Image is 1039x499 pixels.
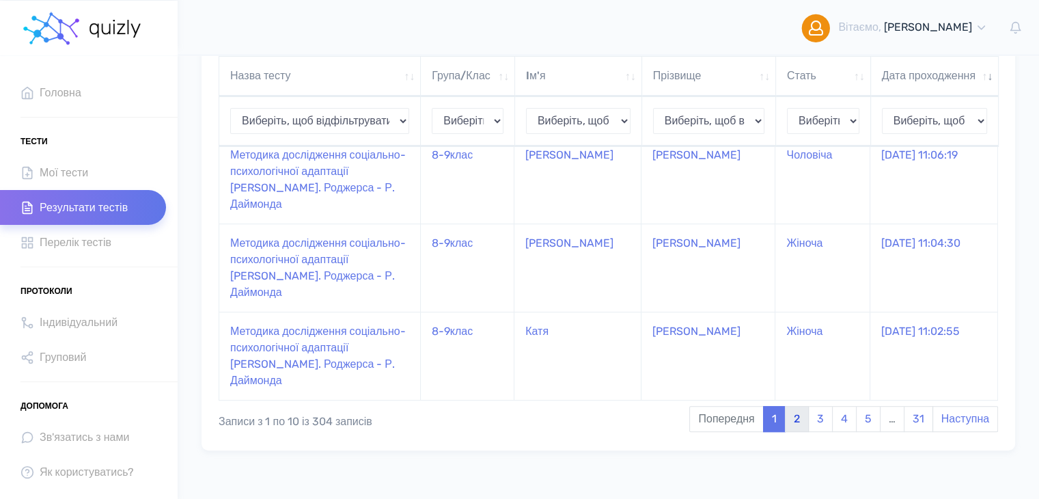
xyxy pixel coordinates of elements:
div: Записи з 1 по 10 із 304 записів [219,405,533,431]
img: homepage [20,8,82,49]
span: Зв'язатись з нами [40,428,129,446]
th: Iм'я: активувати для сортування стовпців за зростанням [515,56,642,96]
th: Дата проходження: активувати для сортування стовпців за зростанням [871,56,999,96]
span: Перелік тестів [40,233,111,252]
a: 3 [808,406,833,432]
th: Група/Клас: активувати для сортування стовпців за зростанням [421,56,515,96]
th: Стать: активувати для сортування стовпців за зростанням [776,56,871,96]
td: [DATE] 11:02:55 [870,312,997,400]
td: [PERSON_NAME] [514,224,641,312]
th: Прізвище: активувати для сортування стовпців за зростанням [642,56,776,96]
a: 4 [832,406,857,432]
a: Наступна [932,406,998,432]
td: 8-9клас [421,224,514,312]
span: Індивідуальний [40,313,117,332]
td: [PERSON_NAME] [514,135,641,224]
span: Протоколи [20,281,72,301]
td: [DATE] 11:04:30 [870,224,997,312]
td: Жіноча [775,224,870,312]
span: Допомога [20,396,68,416]
span: Результати тестів [40,198,128,217]
td: [PERSON_NAME] [641,312,776,400]
span: [PERSON_NAME] [884,21,972,33]
a: 2 [785,406,809,432]
span: Мої тести [40,163,88,182]
td: 8-9клас [421,135,514,224]
span: Головна [40,83,81,102]
td: [DATE] 11:06:19 [870,135,997,224]
td: Жіноча [775,312,870,400]
span: Груповий [40,348,86,366]
td: [PERSON_NAME] [641,224,776,312]
td: Катя [514,312,641,400]
span: Як користуватись? [40,463,134,481]
th: Назва тесту: активувати для сортування стовпців за зростанням [219,56,421,96]
a: 1 [763,406,786,432]
a: homepage homepage [20,1,143,55]
td: Методика дослідження соціально-психологічної адаптації [PERSON_NAME]. Роджерса - Р. Даймонда [219,224,421,312]
a: 31 [904,406,933,432]
td: Методика дослідження соціально-психологічної адаптації [PERSON_NAME]. Роджерса - Р. Даймонда [219,312,421,400]
td: [PERSON_NAME] [641,135,776,224]
td: Методика дослідження соціально-психологічної адаптації [PERSON_NAME]. Роджерса - Р. Даймонда [219,135,421,224]
td: Чоловіча [775,135,870,224]
a: 5 [856,406,881,432]
span: Тести [20,131,48,152]
img: homepage [88,20,143,38]
td: 8-9клас [421,312,514,400]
